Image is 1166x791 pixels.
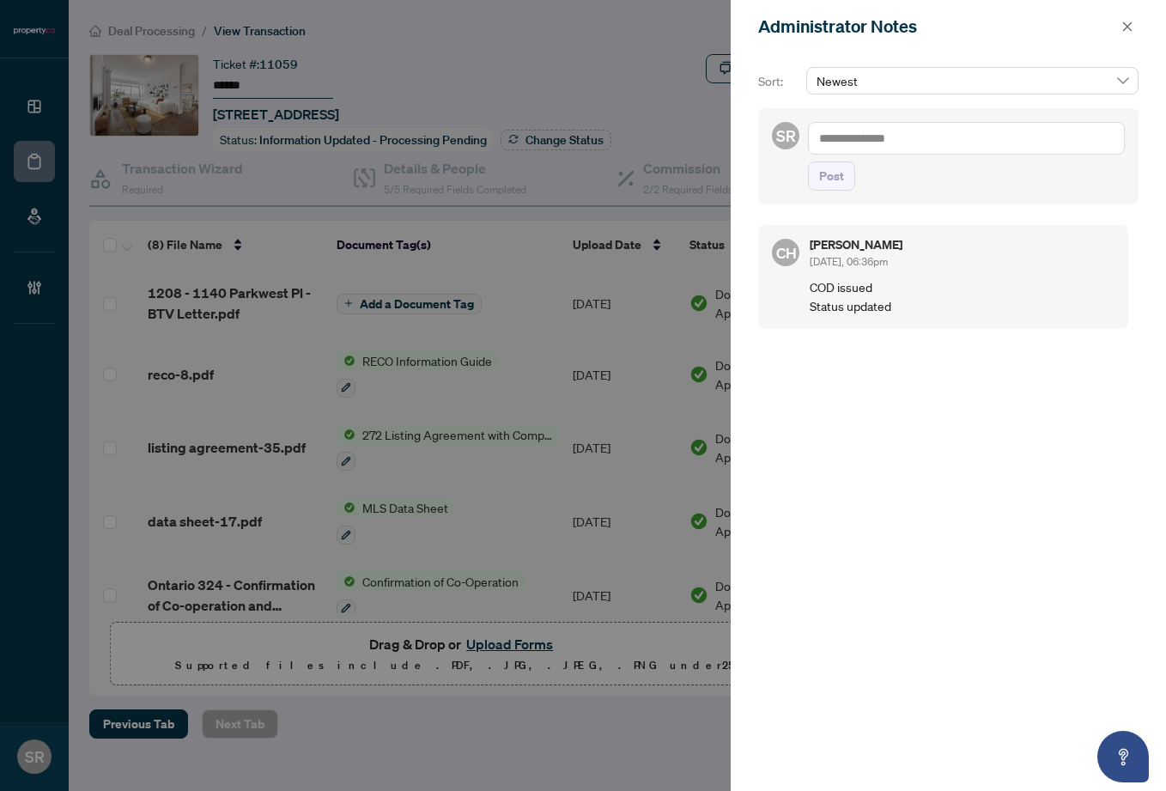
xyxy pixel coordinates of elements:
p: Sort: [758,72,799,91]
div: Administrator Notes [758,14,1116,40]
span: [DATE], 06:36pm [810,255,888,268]
button: Post [808,161,855,191]
button: Open asap [1097,731,1149,782]
span: Newest [817,68,1128,94]
span: CH [775,240,796,264]
p: COD issued Status updated [810,277,1114,315]
span: close [1121,21,1133,33]
h5: [PERSON_NAME] [810,239,1114,251]
span: SR [776,124,796,148]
